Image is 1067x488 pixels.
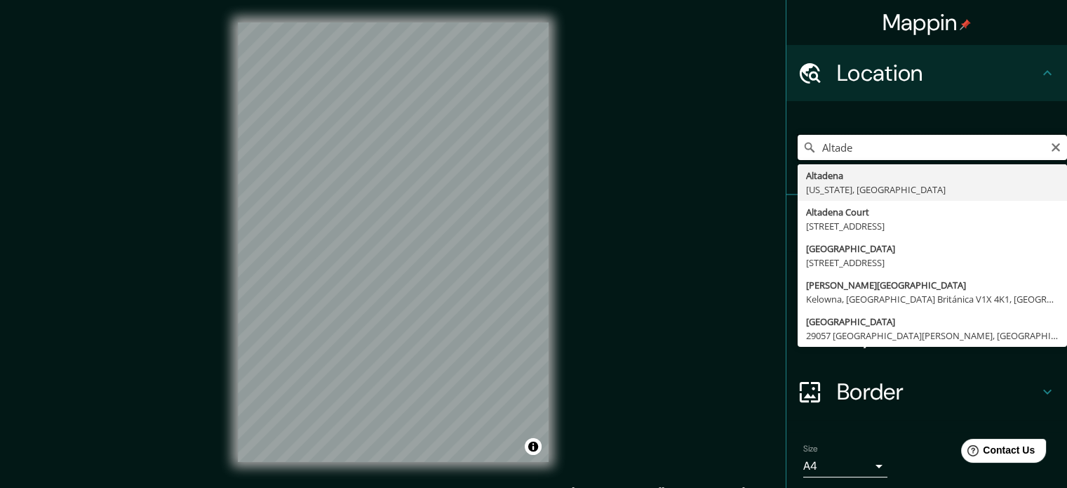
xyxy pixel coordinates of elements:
[786,308,1067,364] div: Layout
[786,364,1067,420] div: Border
[837,322,1039,350] h4: Layout
[806,292,1059,306] div: Kelowna, [GEOGRAPHIC_DATA] Británica V1X 4K1, [GEOGRAPHIC_DATA]
[883,8,972,37] h4: Mappin
[806,329,1059,343] div: 29057 [GEOGRAPHIC_DATA][PERSON_NAME], [GEOGRAPHIC_DATA], [GEOGRAPHIC_DATA]
[806,219,1059,233] div: [STREET_ADDRESS]
[806,278,1059,292] div: [PERSON_NAME][GEOGRAPHIC_DATA]
[837,378,1039,406] h4: Border
[525,438,542,455] button: Toggle attribution
[803,455,887,477] div: A4
[803,443,818,455] label: Size
[960,19,971,30] img: pin-icon.png
[806,183,1059,197] div: [US_STATE], [GEOGRAPHIC_DATA]
[806,205,1059,219] div: Altadena Court
[837,59,1039,87] h4: Location
[806,242,1059,256] div: [GEOGRAPHIC_DATA]
[806,256,1059,270] div: [STREET_ADDRESS]
[786,45,1067,101] div: Location
[1050,140,1061,153] button: Clear
[798,135,1067,160] input: Pick your city or area
[806,315,1059,329] div: [GEOGRAPHIC_DATA]
[238,22,549,462] canvas: Map
[786,195,1067,251] div: Pins
[786,251,1067,308] div: Style
[806,169,1059,183] div: Altadena
[942,433,1052,473] iframe: Help widget launcher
